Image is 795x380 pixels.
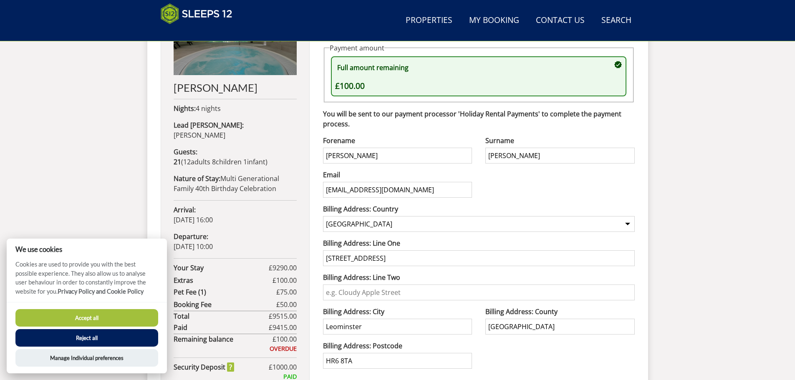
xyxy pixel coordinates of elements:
strong: Pet Fee (1) [174,287,276,297]
div: OVERDUE [174,344,297,353]
a: My Booking [466,11,522,30]
input: e.g. Cloudy Apple Street [323,284,635,300]
h2: We use cookies [7,245,167,253]
span: 50.00 [280,300,297,309]
input: Forename [323,148,472,164]
strong: Paid [174,322,269,332]
span: £ [276,299,297,310]
strong: Departure: [174,232,208,241]
span: 9415.00 [273,323,297,332]
span: £ [273,334,297,344]
span: ren [231,157,242,166]
label: Billing Address: County [485,307,634,317]
strong: Total [174,311,269,321]
strong: Arrival: [174,205,196,214]
a: Properties [402,11,456,30]
p: [DATE] 10:00 [174,232,297,252]
span: 8 [212,157,216,166]
input: e.g. BA22 8WA [323,353,472,369]
a: Contact Us [533,11,588,30]
span: [PERSON_NAME] [174,131,225,140]
strong: You will be sent to our payment processor 'Holiday Rental Payments' to complete the payment process. [323,109,621,128]
span: £ [276,287,297,297]
span: 1000.00 [273,362,297,372]
strong: Remaining balance [174,334,273,344]
legend: Payment amount [330,43,384,53]
a: Search [598,11,635,30]
strong: Security Deposit [174,362,234,372]
span: infant [242,157,265,166]
span: s [207,157,210,166]
label: Billing Address: Line One [323,238,635,248]
label: Billing Address: City [323,307,472,317]
strong: Extras [174,275,273,285]
span: child [210,157,242,166]
strong: 21 [174,157,181,166]
p: Multi Generational Family 40th Birthday Celebration [174,174,297,194]
img: Sleeps 12 [161,3,232,24]
button: Reject all [15,329,158,347]
span: ( ) [174,157,268,166]
input: e.g. Yeovil [323,319,472,335]
button: Full amount remaining £100.00 [331,56,626,96]
button: Manage Individual preferences [15,349,158,367]
input: e.g. Two Many House [323,250,635,266]
label: Email [323,170,472,180]
label: Billing Address: Line Two [323,272,635,282]
iframe: Customer reviews powered by Trustpilot [156,29,244,36]
span: 100.00 [276,335,297,344]
span: 75.00 [280,287,297,297]
span: £ [269,362,297,372]
span: 12 [183,157,191,166]
label: Billing Address: Postcode [323,341,472,351]
span: £ [269,263,297,273]
strong: Lead [PERSON_NAME]: [174,121,244,130]
p: Cookies are used to provide you with the best possible experience. They also allow us to analyse ... [7,260,167,302]
button: Accept all [15,309,158,327]
strong: Your Stay [174,263,269,273]
p: 4 nights [174,103,297,113]
strong: Nature of Stay: [174,174,220,183]
span: 100.00 [276,276,297,285]
a: Privacy Policy and Cookie Policy [58,288,144,295]
span: £ [273,275,297,285]
strong: Booking Fee [174,299,276,310]
label: Forename [323,136,472,146]
strong: Guests: [174,147,197,156]
strong: Nights: [174,104,196,113]
span: £ [269,311,297,321]
span: £ [269,322,297,332]
span: 9515.00 [273,312,297,321]
span: adult [183,157,210,166]
input: Surname [485,148,634,164]
label: Billing Address: Country [323,204,635,214]
h2: [PERSON_NAME] [174,82,297,93]
input: e.g. Somerset [485,319,634,335]
span: 1 [243,157,247,166]
label: Surname [485,136,634,146]
span: 9290.00 [273,263,297,272]
p: [DATE] 16:00 [174,205,297,225]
